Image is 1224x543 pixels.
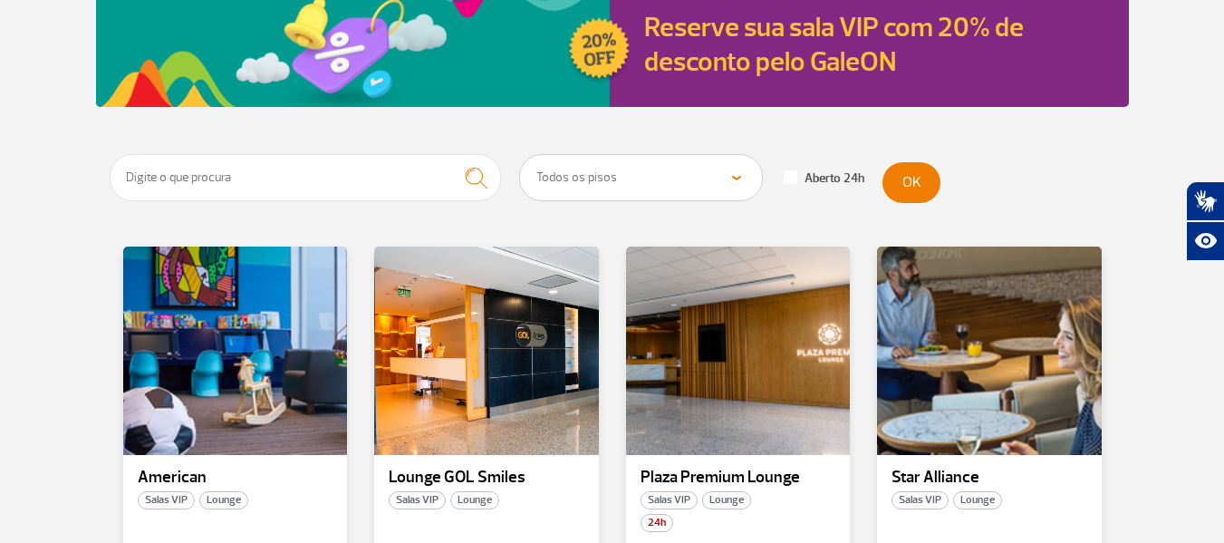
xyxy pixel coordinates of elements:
span: Lounge [199,491,248,509]
p: Lounge GOL Smiles [389,469,584,487]
div: Plugin de acessibilidade da Hand Talk. [1186,181,1224,261]
span: Salas VIP [891,491,949,509]
button: Abrir recursos assistivos. [1186,221,1224,261]
a: Reserve sua sala VIP com 20% de desconto pelo GaleON [644,10,1024,79]
p: Star Alliance [891,469,1087,487]
span: Lounge [702,491,751,509]
span: Salas VIP [389,491,446,509]
span: Salas VIP [138,491,195,509]
span: Salas VIP [641,491,698,509]
label: Aberto 24h [784,170,864,187]
input: Digite o que procura [110,154,502,201]
button: OK [882,162,940,203]
button: Abrir tradutor de língua de sinais. [1186,181,1224,221]
p: American [138,469,333,487]
span: Lounge [953,491,1002,509]
p: Plaza Premium Lounge [641,469,836,487]
span: Lounge [450,491,499,509]
span: 24h [641,514,673,532]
